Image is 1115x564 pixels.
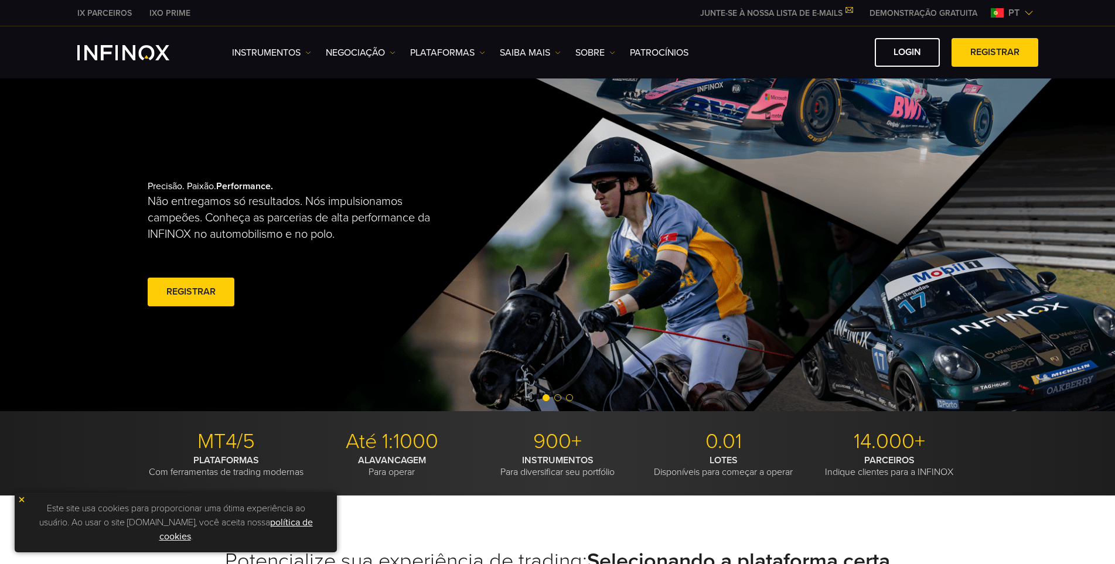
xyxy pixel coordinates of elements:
p: Disponíveis para começar a operar [645,454,802,478]
p: MT4/5 [148,429,305,454]
a: Instrumentos [232,46,311,60]
p: 900+ [479,429,636,454]
p: Com ferramentas de trading modernas [148,454,305,478]
p: Indique clientes para a INFINOX [811,454,968,478]
strong: LOTES [710,454,738,466]
a: SOBRE [575,46,615,60]
a: Registrar [952,38,1038,67]
a: INFINOX [69,7,141,19]
img: yellow close icon [18,495,26,504]
strong: PLATAFORMAS [193,454,259,466]
p: Até 1:1000 [313,429,470,454]
span: pt [1004,6,1024,20]
a: JUNTE-SE À NOSSA LISTA DE E-MAILS [691,8,861,18]
a: Login [875,38,940,67]
a: PLATAFORMAS [410,46,485,60]
a: Registrar [148,278,234,306]
a: INFINOX MENU [861,7,986,19]
p: Este site usa cookies para proporcionar uma ótima experiência ao usuário. Ao usar o site [DOMAIN_... [21,498,331,546]
strong: INSTRUMENTOS [522,454,594,466]
a: Saiba mais [500,46,561,60]
strong: ALAVANCAGEM [358,454,426,466]
a: NEGOCIAÇÃO [326,46,395,60]
a: Patrocínios [630,46,688,60]
span: Go to slide 1 [543,394,550,401]
a: INFINOX [141,7,199,19]
strong: Performance. [216,180,273,192]
a: INFINOX Logo [77,45,197,60]
p: Para diversificar seu portfólio [479,454,636,478]
span: Go to slide 3 [566,394,573,401]
span: Go to slide 2 [554,394,561,401]
p: Não entregamos só resultados. Nós impulsionamos campeões. Conheça as parcerias de alta performanc... [148,193,443,242]
p: 14.000+ [811,429,968,454]
p: 0.01 [645,429,802,454]
strong: PARCEIROS [864,454,915,466]
p: Para operar [313,454,470,478]
div: Precisão. Paixão. [148,162,517,328]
